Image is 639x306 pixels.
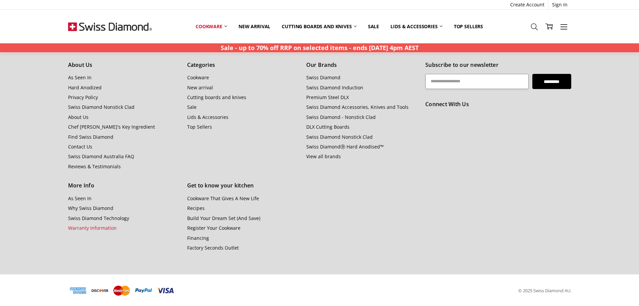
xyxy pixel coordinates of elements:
[187,181,299,190] h5: Get to know your kitchen
[306,104,409,110] a: Swiss Diamond Accessories, Knives and Tools
[306,124,350,130] a: DLX Cutting Boards
[68,181,180,190] h5: More Info
[68,205,113,211] a: Why Swiss Diamond
[68,163,121,170] a: Reviews & Testimonials
[187,114,228,120] a: Lids & Accessories
[68,124,155,130] a: Chef [PERSON_NAME]'s Key Ingredient
[68,114,89,120] a: About Us
[187,225,241,231] a: Register Your Cookware
[68,143,92,150] a: Contact Us
[190,19,233,34] a: Cookware
[68,10,152,43] img: Free Shipping On Every Order
[68,153,134,160] a: Swiss Diamond Australia FAQ
[187,235,209,241] a: Financing
[187,215,260,221] a: Build Your Dream Set (And Save)
[68,94,98,100] a: Privacy Policy
[518,287,571,294] p: © 2025 Swiss Diamond AU.
[68,61,180,70] h5: About Us
[68,215,129,221] a: Swiss Diamond Technology
[306,61,418,70] h5: Our Brands
[276,19,362,34] a: Cutting boards and knives
[68,225,117,231] a: Warranty Information
[187,195,259,202] a: Cookware That Gives A New Life
[306,153,341,160] a: View all brands
[306,114,376,120] a: Swiss Diamond - Nonstick Clad
[306,84,363,91] a: Swiss Diamond Induction
[362,19,385,34] a: Sale
[68,195,92,202] a: As Seen In
[187,104,197,110] a: Sale
[68,134,113,140] a: Find Swiss Diamond
[425,61,571,70] h5: Subscribe to our newsletter
[187,205,205,211] a: Recipes
[187,84,213,91] a: New arrival
[187,94,246,100] a: Cutting boards and knives
[187,74,209,81] a: Cookware
[306,74,340,81] a: Swiss Diamond
[68,84,102,91] a: Hard Anodized
[306,134,373,140] a: Swiss Diamond Nonstick Clad
[187,245,239,251] a: Factory Seconds Outlet
[233,19,276,34] a: New arrival
[187,61,299,70] h5: Categories
[306,143,384,150] a: Swiss DiamondⓇ Hard Anodised™
[187,124,212,130] a: Top Sellers
[68,74,92,81] a: As Seen In
[425,100,571,109] h5: Connect With Us
[221,44,419,52] strong: Sale - up to 70% off RRP on selected items - ends [DATE] 4pm AEST
[385,19,448,34] a: Lids & Accessories
[448,19,489,34] a: Top Sellers
[68,104,135,110] a: Swiss Diamond Nonstick Clad
[306,94,349,100] a: Premium Steel DLX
